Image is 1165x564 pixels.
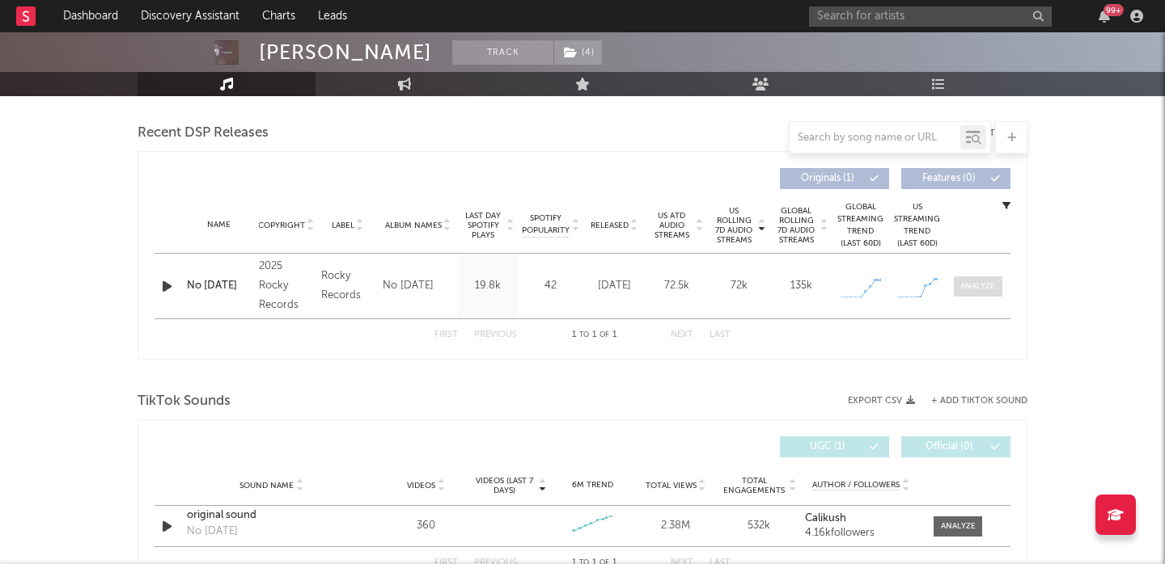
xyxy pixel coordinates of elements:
div: 1 1 1 [549,326,638,345]
div: Name [187,219,251,231]
span: of [599,331,609,339]
span: Spotify Popularity [522,213,570,237]
div: 42 [523,278,579,294]
span: US Rolling 7D Audio Streams [712,206,756,245]
span: US ATD Audio Streams [650,211,694,240]
span: Features ( 0 ) [912,174,986,183]
div: 2025 Rocky Records [259,257,312,315]
span: Author / Followers [812,480,900,490]
span: Global Rolling 7D Audio Streams [774,206,819,245]
button: Previous [474,330,517,339]
div: 19.8k [462,278,515,294]
span: Originals ( 1 ) [790,174,865,183]
span: Album Names [385,221,442,230]
button: + Add TikTok Sound [915,397,1027,406]
span: TikTok Sounds [138,392,231,411]
div: No [DATE] [187,524,238,540]
button: Export CSV [848,396,915,406]
span: Videos [407,481,435,490]
a: original sound [187,507,356,524]
div: [PERSON_NAME] [259,40,432,65]
div: 99 + [1104,4,1124,16]
div: 4.16k followers [805,528,917,539]
button: Last [710,330,731,339]
a: Calikush [805,513,917,524]
button: First [434,330,458,339]
div: No [DATE] [383,276,434,296]
div: US Streaming Trend (Last 60D) [893,201,942,250]
span: UGC ( 1 ) [790,442,865,452]
button: UGC(1) [780,436,889,457]
span: Sound Name [239,481,294,490]
span: Label [332,221,354,230]
span: Total Views [646,481,697,490]
a: No [DATE] [187,278,251,294]
div: 2.38M [638,518,714,534]
button: Originals(1) [780,168,889,189]
button: (4) [554,40,602,65]
div: 532k [722,518,797,534]
div: 72.5k [650,278,704,294]
div: 360 [388,518,464,534]
span: Total Engagements [722,476,787,495]
span: Last Day Spotify Plays [462,211,505,240]
span: ( 4 ) [553,40,603,65]
button: + Add TikTok Sound [931,397,1027,406]
span: Videos (last 7 days) [472,476,537,495]
input: Search for artists [809,6,1052,27]
input: Search by song name or URL [790,132,960,145]
div: Global Streaming Trend (Last 60D) [837,201,885,250]
span: Copyright [258,221,305,230]
button: Official(0) [901,436,1010,457]
div: 135k [774,278,828,294]
button: Next [671,330,693,339]
span: Official ( 0 ) [912,442,986,452]
div: 72k [712,278,766,294]
div: [DATE] [587,278,642,294]
strong: Calikush [805,513,846,524]
span: Released [591,221,629,230]
button: 99+ [1099,10,1110,23]
span: to [579,331,589,339]
button: Features(0) [901,168,1010,189]
div: 6M Trend [555,479,630,491]
div: Rocky Records [321,267,375,305]
button: Track [452,40,553,65]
